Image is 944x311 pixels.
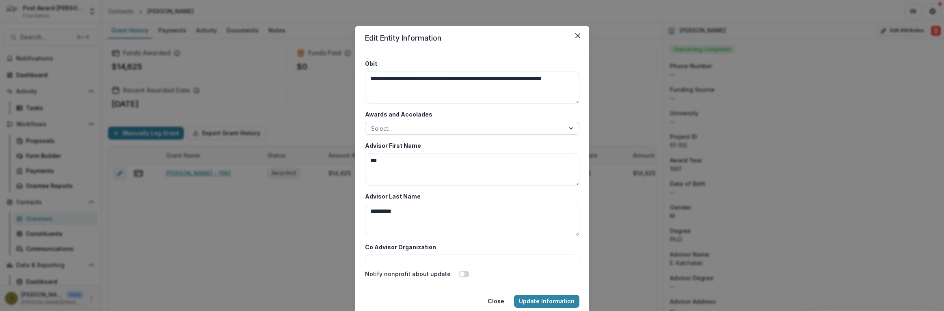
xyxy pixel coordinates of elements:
header: Edit Entity Information [355,26,589,50]
label: Co Advisor Organization [365,243,575,251]
label: Advisor First Name [365,141,575,150]
button: Update Information [514,295,579,308]
label: Awards and Accolades [365,110,575,119]
label: Advisor Last Name [365,192,575,201]
label: Notify nonprofit about update [365,270,451,278]
label: Obit [365,59,575,68]
button: Close [571,29,584,42]
button: Close [483,295,509,308]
